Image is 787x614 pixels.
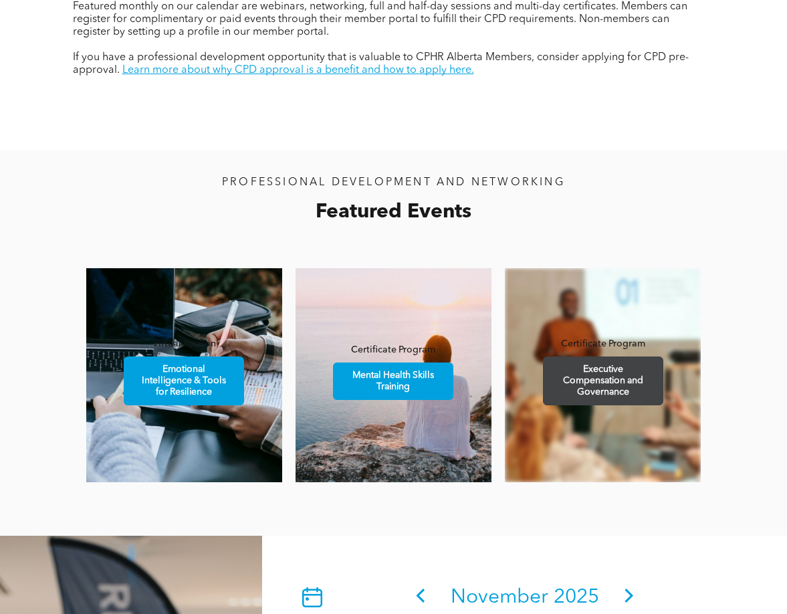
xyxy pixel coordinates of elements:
span: Executive Compensation and Governance [545,357,661,405]
span: Emotional Intelligence & Tools for Resilience [126,357,242,405]
span: PROFESSIONAL DEVELOPMENT AND NETWORKING [222,177,565,188]
span: 2025 [554,587,599,607]
span: Mental Health Skills Training [335,363,451,399]
span: Featured Events [316,202,471,222]
a: Executive Compensation and Governance [543,356,663,405]
span: November [451,587,548,607]
a: Learn more about why CPD approval is a benefit and how to apply here. [122,65,474,76]
a: Emotional Intelligence & Tools for Resilience [124,356,244,405]
span: Featured monthly on our calendar are webinars, networking, full and half-day sessions and multi-d... [73,1,687,37]
a: Mental Health Skills Training [333,363,453,400]
span: If you have a professional development opportunity that is valuable to CPHR Alberta Members, cons... [73,52,689,76]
